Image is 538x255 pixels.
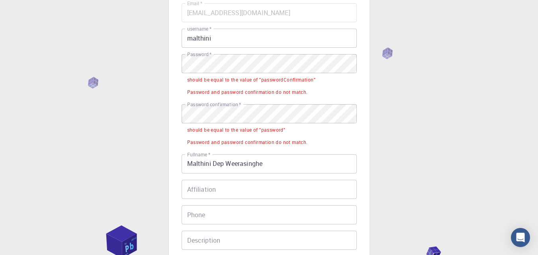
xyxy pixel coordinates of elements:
[187,126,286,134] div: should be equal to the value of "password"
[187,25,211,32] label: username
[187,101,241,108] label: Password confirmation
[187,88,308,96] div: Password and password confirmation do not match.
[187,76,316,84] div: should be equal to the value of "passwordConfirmation"
[511,228,530,247] div: Open Intercom Messenger
[187,51,211,58] label: Password
[187,138,308,146] div: Password and password confirmation do not match.
[187,151,210,158] label: Fullname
